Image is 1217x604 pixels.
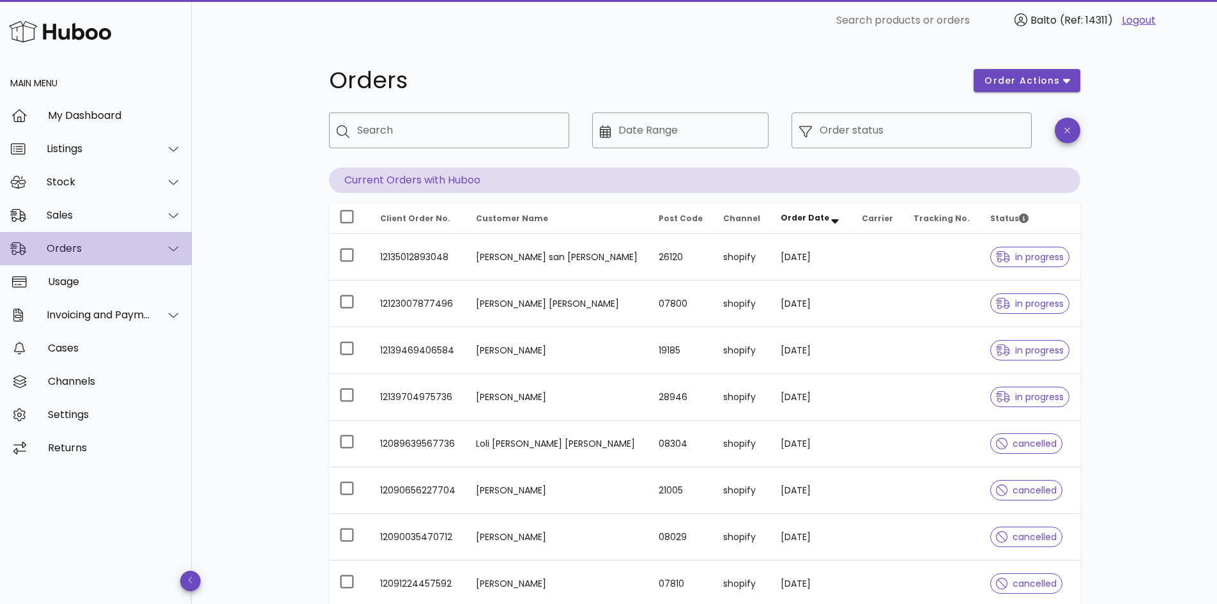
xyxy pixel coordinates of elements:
td: [DATE] [770,514,851,561]
span: Order Date [781,212,829,223]
span: Customer Name [476,213,548,224]
img: Huboo Logo [9,18,111,45]
h1: Orders [329,69,959,92]
div: Settings [48,408,181,421]
span: Post Code [659,213,703,224]
div: Usage [48,275,181,288]
span: cancelled [996,532,1057,541]
td: [PERSON_NAME] [466,514,648,561]
span: Client Order No. [380,213,450,224]
td: Loli [PERSON_NAME] [PERSON_NAME] [466,421,648,467]
span: in progress [996,346,1064,355]
td: 19185 [648,327,713,374]
td: shopify [713,467,770,514]
td: [PERSON_NAME] [PERSON_NAME] [466,281,648,327]
button: order actions [974,69,1080,92]
div: Stock [47,176,151,188]
td: shopify [713,234,770,281]
th: Channel [713,203,770,234]
div: Returns [48,442,181,454]
td: shopify [713,421,770,467]
td: [DATE] [770,421,851,467]
td: [DATE] [770,281,851,327]
th: Tracking No. [903,203,980,234]
td: 21005 [648,467,713,514]
span: cancelled [996,579,1057,588]
td: 26120 [648,234,713,281]
th: Client Order No. [370,203,466,234]
th: Order Date: Sorted descending. Activate to remove sorting. [770,203,851,234]
td: [DATE] [770,234,851,281]
td: shopify [713,374,770,421]
span: order actions [984,74,1060,88]
div: Sales [47,209,151,221]
td: [PERSON_NAME] [466,374,648,421]
span: cancelled [996,439,1057,448]
td: [DATE] [770,327,851,374]
td: shopify [713,327,770,374]
span: (Ref: 14311) [1060,13,1113,27]
div: My Dashboard [48,109,181,121]
td: 12135012893048 [370,234,466,281]
div: Invoicing and Payments [47,309,151,321]
th: Carrier [852,203,903,234]
td: 12139704975736 [370,374,466,421]
td: 12089639567736 [370,421,466,467]
a: Logout [1122,13,1156,28]
span: in progress [996,252,1064,261]
div: Listings [47,143,151,155]
span: Channel [723,213,760,224]
td: shopify [713,281,770,327]
div: Cases [48,342,181,354]
td: 28946 [648,374,713,421]
td: 12139469406584 [370,327,466,374]
td: 12090656227704 [370,467,466,514]
div: Orders [47,242,151,254]
th: Status [980,203,1080,234]
span: Status [990,213,1029,224]
p: Current Orders with Huboo [329,167,1080,193]
td: 08029 [648,514,713,561]
td: [DATE] [770,374,851,421]
td: [DATE] [770,467,851,514]
div: Channels [48,375,181,387]
td: [PERSON_NAME] [466,327,648,374]
td: 07800 [648,281,713,327]
span: Carrier [862,213,893,224]
th: Customer Name [466,203,648,234]
th: Post Code [648,203,713,234]
td: 12090035470712 [370,514,466,561]
span: Balto [1030,13,1057,27]
td: 12123007877496 [370,281,466,327]
span: cancelled [996,486,1057,495]
span: in progress [996,299,1064,308]
span: in progress [996,392,1064,401]
td: [PERSON_NAME] san [PERSON_NAME] [466,234,648,281]
span: Tracking No. [914,213,970,224]
td: [PERSON_NAME] [466,467,648,514]
td: 08304 [648,421,713,467]
td: shopify [713,514,770,561]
